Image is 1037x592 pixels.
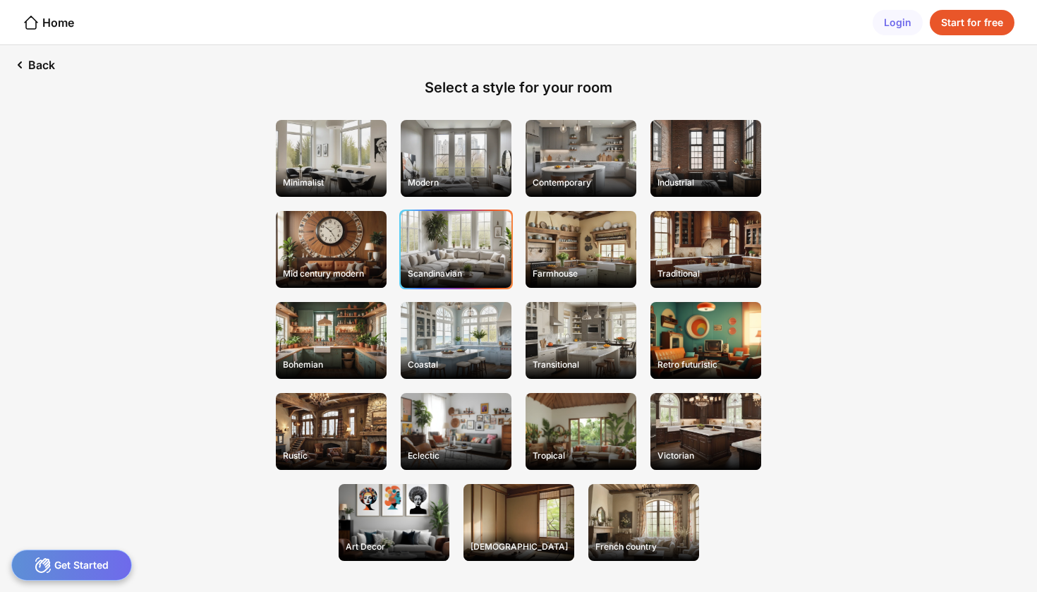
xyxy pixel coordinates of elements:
[652,171,760,193] div: Industrial
[425,79,612,96] div: Select a style for your room
[652,445,760,466] div: Victorian
[527,171,635,193] div: Contemporary
[652,262,760,284] div: Traditional
[590,536,698,557] div: French country
[465,536,573,557] div: [DEMOGRAPHIC_DATA]
[277,354,385,375] div: Bohemian
[527,262,635,284] div: Farmhouse
[930,10,1014,35] div: Start for free
[277,445,385,466] div: Rustic
[277,171,385,193] div: Minimalist
[527,354,635,375] div: Transitional
[652,354,760,375] div: Retro futuristic
[402,262,510,284] div: Scandinavian
[277,262,385,284] div: Mid century modern
[873,10,923,35] div: Login
[527,445,635,466] div: Tropical
[11,550,132,581] div: Get Started
[402,171,510,193] div: Modern
[23,14,74,31] div: Home
[402,354,510,375] div: Coastal
[402,445,510,466] div: Eclectic
[340,536,448,557] div: Art Decor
